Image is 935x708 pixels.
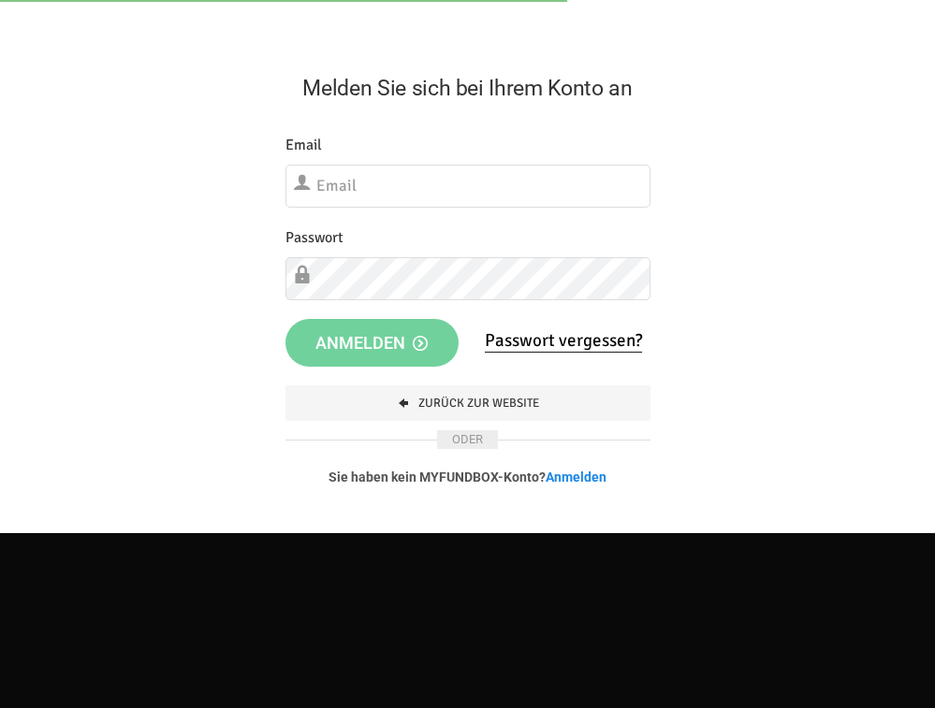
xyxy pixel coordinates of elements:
[315,333,428,353] span: Anmelden
[285,319,459,368] button: Anmelden
[285,72,650,105] h2: Melden Sie sich bei Ihrem Konto an
[285,226,343,250] label: Passwort
[546,470,606,484] a: Anmelden
[285,385,650,421] a: Zurück zur Website
[285,134,322,157] label: Email
[485,329,642,353] a: Passwort vergessen?
[437,430,498,449] span: ODER
[285,468,650,486] p: Sie haben kein MYFUNDBOX-Konto?
[285,165,650,208] input: Email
